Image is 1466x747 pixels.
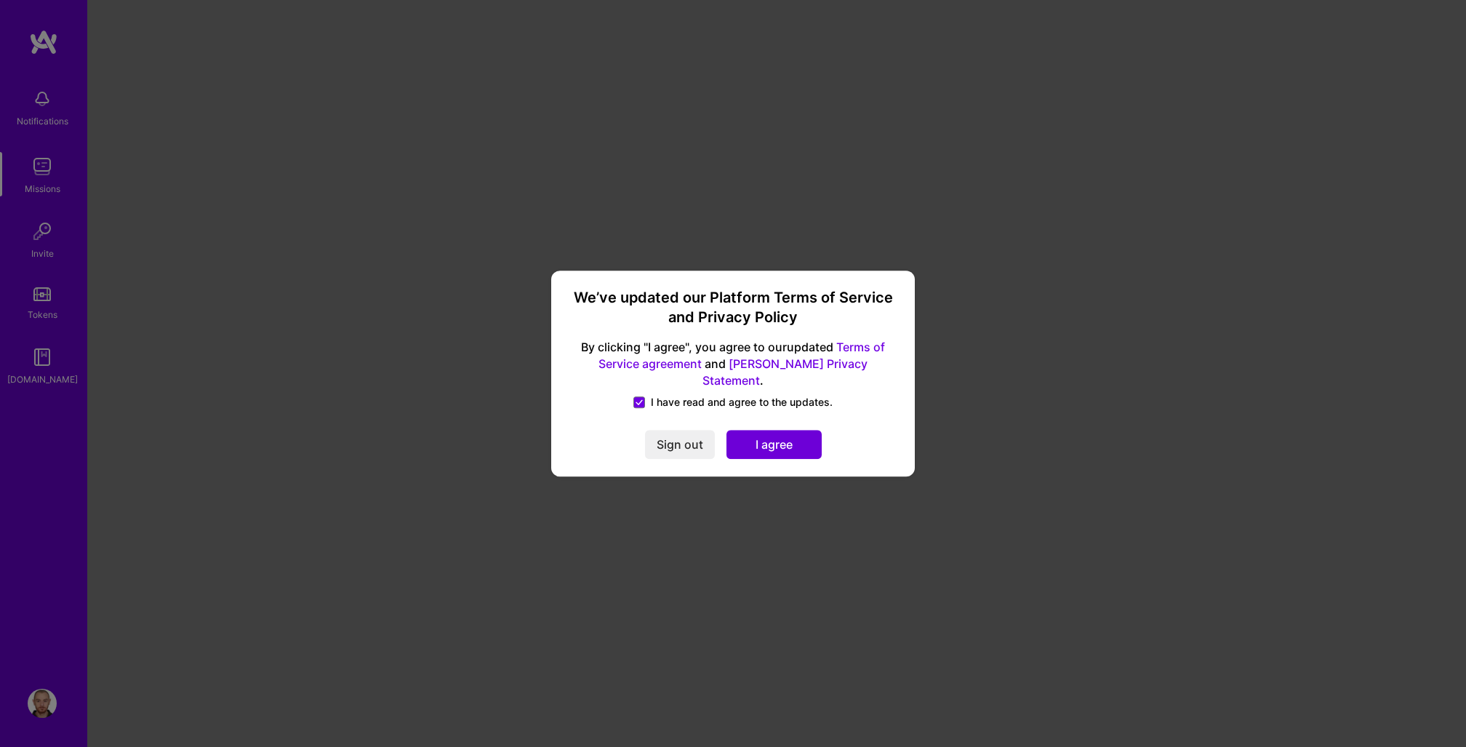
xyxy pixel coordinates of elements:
[569,288,897,328] h3: We’ve updated our Platform Terms of Service and Privacy Policy
[645,430,715,459] button: Sign out
[726,430,822,459] button: I agree
[598,340,885,372] a: Terms of Service agreement
[702,356,868,388] a: [PERSON_NAME] Privacy Statement
[651,395,833,410] span: I have read and agree to the updates.
[569,340,897,390] span: By clicking "I agree", you agree to our updated and .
